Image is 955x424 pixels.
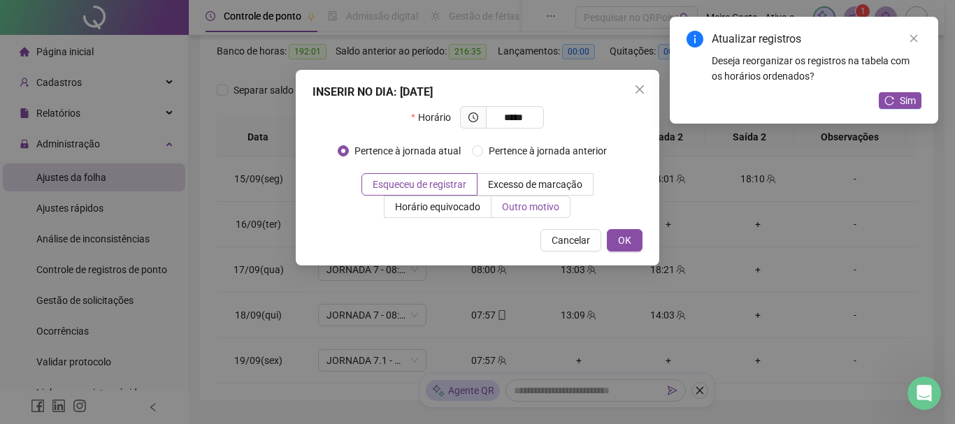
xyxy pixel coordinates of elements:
[634,84,645,95] span: close
[349,143,466,159] span: Pertence à jornada atual
[618,233,631,248] span: OK
[488,179,582,190] span: Excesso de marcação
[907,377,941,410] iframe: Intercom live chat
[313,84,642,101] div: INSERIR NO DIA : [DATE]
[687,31,703,47] span: info-circle
[712,31,921,47] div: Atualizar registros
[483,143,612,159] span: Pertence à jornada anterior
[629,78,651,101] button: Close
[395,201,480,212] span: Horário equivocado
[909,34,919,43] span: close
[879,92,921,109] button: Sim
[884,96,894,105] span: reload
[607,229,642,251] button: OK
[712,53,921,84] div: Deseja reorganizar os registros na tabela com os horários ordenados?
[411,106,459,129] label: Horário
[906,31,921,46] a: Close
[552,233,590,248] span: Cancelar
[468,112,478,122] span: clock-circle
[373,179,466,190] span: Esqueceu de registrar
[540,229,601,251] button: Cancelar
[502,201,559,212] span: Outro motivo
[900,93,916,108] span: Sim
